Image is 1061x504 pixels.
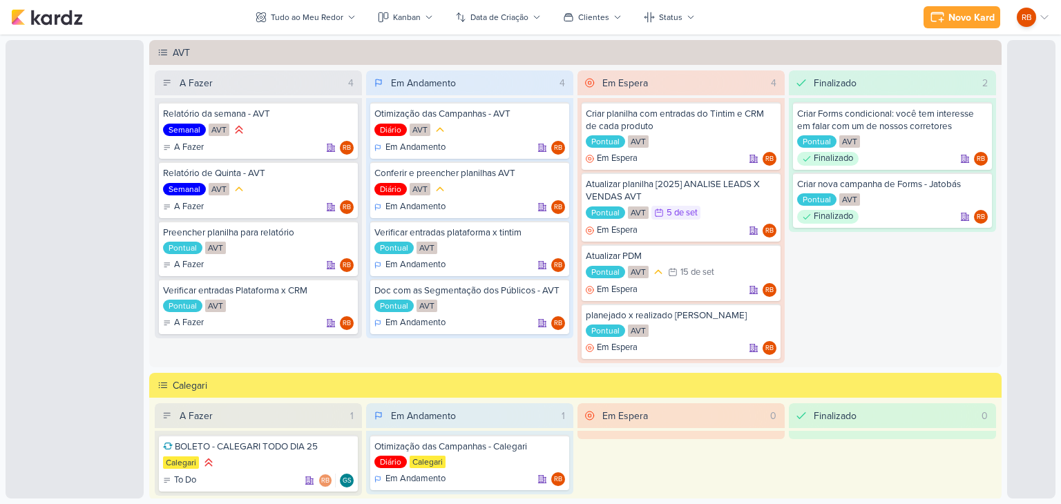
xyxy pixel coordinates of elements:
div: Responsável: Rogerio Bispo [340,258,354,272]
p: Em Espera [597,283,638,297]
div: 0 [765,409,782,423]
div: Pontual [797,135,837,148]
div: AVT [173,46,997,60]
div: AVT [839,135,860,148]
div: Rogerio Bispo [551,472,565,486]
div: Relatório da semana - AVT [163,108,354,120]
div: Responsável: Rogerio Bispo [340,316,354,330]
div: Prioridade Média [232,182,246,196]
div: Finalizado [797,210,859,224]
div: Prioridade Alta [202,456,216,469]
p: RB [321,478,329,485]
p: RB [1022,11,1032,23]
p: Em Andamento [385,141,446,155]
div: AVT [628,266,649,278]
div: Em Andamento [374,316,446,330]
div: Preencher planilha para relatório [163,226,354,239]
div: Rogerio Bispo [974,152,988,166]
div: To Do [163,474,196,487]
div: 2 [977,76,993,90]
div: AVT [205,300,226,312]
div: AVT [628,324,649,337]
p: RB [765,228,774,235]
div: Prioridade Média [433,182,447,196]
div: Em Espera [602,409,648,423]
p: Em Espera [597,224,638,238]
div: AVT [628,135,649,148]
p: RB [554,476,562,483]
p: Em Espera [597,341,638,355]
div: AVT [839,193,860,206]
div: Rogerio Bispo [340,200,354,214]
div: Guilherme Santos [340,474,354,487]
div: Rogerio Bispo [340,316,354,330]
div: Novo Kard [948,10,995,25]
div: Em Espera [602,76,648,90]
div: Responsável: Rogerio Bispo [340,200,354,214]
div: Conferir e preencher planilhas AVT [374,167,565,180]
div: Responsável: Rogerio Bispo [340,141,354,155]
p: Em Andamento [385,316,446,330]
p: RB [554,320,562,327]
div: AVT [417,242,437,254]
div: Finalizado [814,76,857,90]
p: A Fazer [174,258,204,272]
div: Colaboradores: Rogerio Bispo [318,474,336,487]
div: Pontual [163,300,202,312]
div: Calegari [410,456,446,468]
p: RB [765,287,774,294]
div: AVT [205,242,226,254]
div: 4 [343,76,359,90]
div: Pontual [374,242,414,254]
p: RB [343,320,351,327]
div: Responsável: Rogerio Bispo [763,224,776,238]
p: GS [343,478,352,485]
p: RB [765,156,774,163]
div: A Fazer [180,409,213,423]
div: Otimização das Campanhas - Calegari [374,440,565,453]
div: 1 [345,409,359,423]
div: Semanal [163,124,206,136]
div: Atualizar planilha [2025] ANALISE LEADS X VENDAS AVT [586,178,776,203]
div: Em Espera [586,283,638,297]
div: AVT [209,183,229,195]
div: Pontual [374,300,414,312]
div: 5 de set [667,209,698,217]
p: A Fazer [174,141,204,155]
div: Responsável: Guilherme Santos [340,474,354,487]
div: Diário [374,456,407,468]
div: Finalizado [814,409,857,423]
p: RB [343,262,351,269]
div: A Fazer [163,316,204,330]
div: Verificar entradas Plataforma x CRM [163,284,354,297]
div: A Fazer [163,141,204,155]
p: Em Espera [597,152,638,166]
div: Responsável: Rogerio Bispo [974,152,988,166]
div: BOLETO - CALEGARI TODO DIA 25 [163,440,354,453]
div: Em Andamento [391,409,456,423]
div: Rogerio Bispo [763,283,776,297]
div: Criar planilha com entradas do Tintim e CRM de cada produto [586,108,776,133]
div: Em Espera [586,152,638,166]
p: Em Andamento [385,200,446,214]
div: Em Espera [586,341,638,355]
div: Prioridade Média [433,123,447,137]
div: Responsável: Rogerio Bispo [551,472,565,486]
p: Em Andamento [385,258,446,272]
div: 4 [554,76,571,90]
div: Pontual [586,266,625,278]
div: 15 de set [680,268,714,277]
div: Rogerio Bispo [551,141,565,155]
div: Prioridade Média [651,265,665,279]
div: Finalizado [797,152,859,166]
button: Novo Kard [924,6,1000,28]
div: Rogerio Bispo [318,474,332,487]
div: Calegari [163,456,199,469]
div: Prioridade Alta [232,123,246,137]
div: Rogerio Bispo [974,210,988,224]
p: Finalizado [814,210,853,224]
div: A Fazer [163,200,204,214]
div: AVT [417,300,437,312]
div: Rogerio Bispo [340,258,354,272]
div: Em Andamento [374,258,446,272]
